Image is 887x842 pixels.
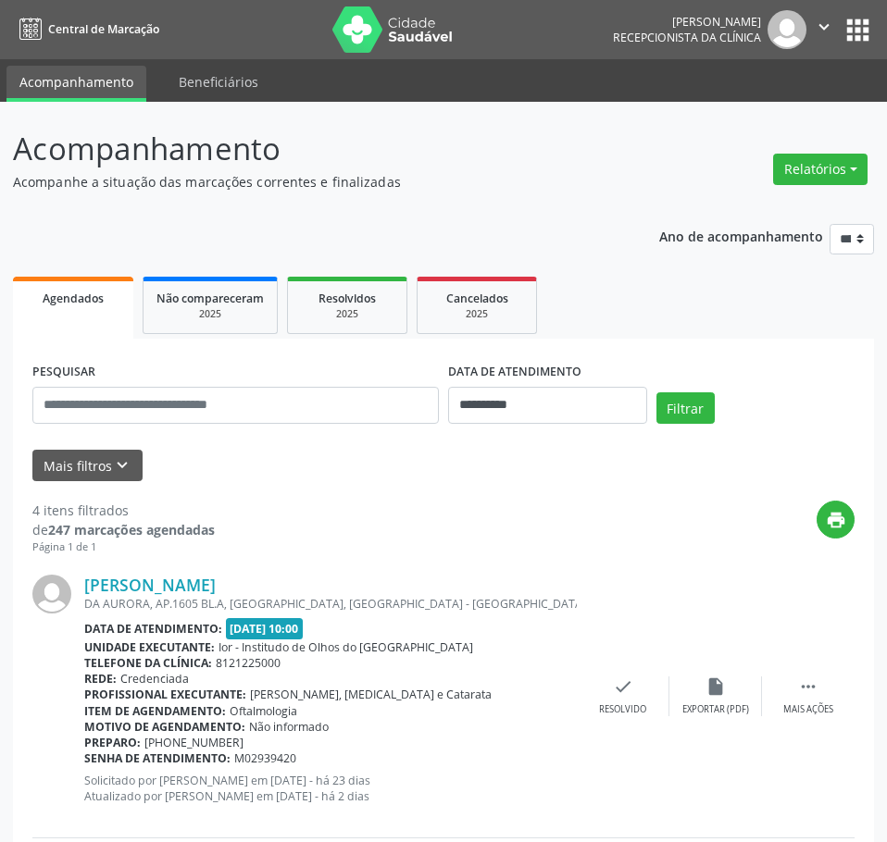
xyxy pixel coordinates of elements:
[144,735,244,750] span: [PHONE_NUMBER]
[230,703,297,719] span: Oftalmologia
[806,10,842,49] button: 
[613,14,761,30] div: [PERSON_NAME]
[783,703,833,716] div: Mais ações
[84,687,246,702] b: Profissional executante:
[216,655,281,671] span: 8121225000
[84,750,231,766] b: Senha de atendimento:
[112,455,132,476] i: keyboard_arrow_down
[13,172,616,192] p: Acompanhe a situação das marcações correntes e finalizadas
[32,520,215,539] div: de
[226,618,304,639] span: [DATE] 10:00
[84,703,226,719] b: Item de agendamento:
[48,521,215,539] strong: 247 marcações agendadas
[84,719,245,735] b: Motivo de agendamento:
[826,510,846,530] i: print
[166,66,271,98] a: Beneficiários
[659,224,823,247] p: Ano de acompanhamento
[773,154,868,185] button: Relatórios
[250,687,492,702] span: [PERSON_NAME], [MEDICAL_DATA] e Catarata
[32,358,95,387] label: PESQUISAR
[84,621,222,637] b: Data de atendimento:
[84,671,117,687] b: Rede:
[234,750,296,766] span: M02939420
[706,676,726,697] i: insert_drive_file
[249,719,329,735] span: Não informado
[768,10,806,49] img: img
[43,291,104,306] span: Agendados
[613,676,633,697] i: check
[32,501,215,520] div: 4 itens filtrados
[798,676,818,697] i: 
[13,14,159,44] a: Central de Marcação
[84,773,577,804] p: Solicitado por [PERSON_NAME] em [DATE] - há 23 dias Atualizado por [PERSON_NAME] em [DATE] - há 2...
[446,291,508,306] span: Cancelados
[84,639,215,655] b: Unidade executante:
[156,291,264,306] span: Não compareceram
[84,596,577,612] div: DA AURORA, AP.1605 BL.A, [GEOGRAPHIC_DATA], [GEOGRAPHIC_DATA] - [GEOGRAPHIC_DATA]
[319,291,376,306] span: Resolvidos
[156,307,264,321] div: 2025
[84,575,216,595] a: [PERSON_NAME]
[120,671,189,687] span: Credenciada
[13,126,616,172] p: Acompanhamento
[84,655,212,671] b: Telefone da clínica:
[656,392,715,424] button: Filtrar
[219,639,473,655] span: Ior - Institudo de Olhos do [GEOGRAPHIC_DATA]
[6,66,146,102] a: Acompanhamento
[814,17,834,37] i: 
[32,539,215,555] div: Página 1 de 1
[682,703,749,716] div: Exportar (PDF)
[32,575,71,613] img: img
[842,14,874,46] button: apps
[48,21,159,37] span: Central de Marcação
[301,307,394,321] div: 2025
[32,450,143,482] button: Mais filtroskeyboard_arrow_down
[431,307,523,321] div: 2025
[817,501,855,539] button: print
[613,30,761,45] span: Recepcionista da clínica
[448,358,581,387] label: DATA DE ATENDIMENTO
[599,703,646,716] div: Resolvido
[84,735,141,750] b: Preparo:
